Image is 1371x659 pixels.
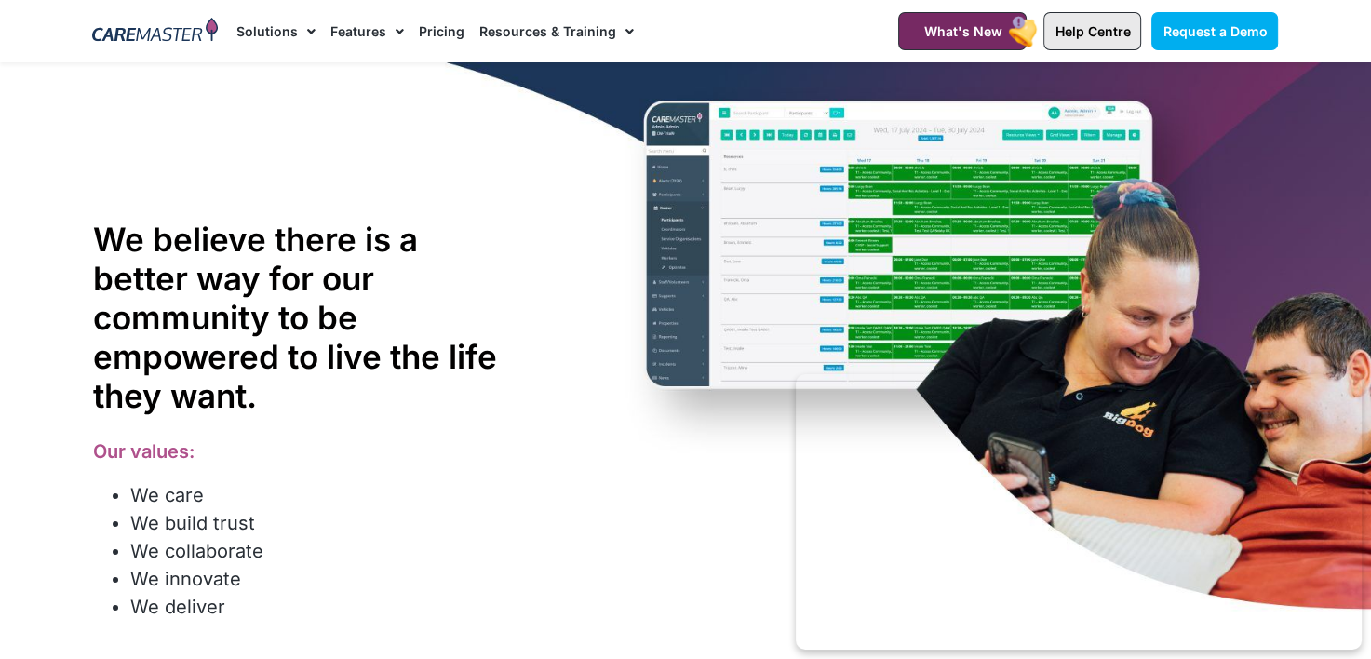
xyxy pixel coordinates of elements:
[1043,12,1141,50] a: Help Centre
[1151,12,1278,50] a: Request a Demo
[93,440,520,463] h3: Our values:
[92,18,218,46] img: CareMaster Logo
[1055,23,1130,39] span: Help Centre
[93,220,520,415] h1: We believe there is a better way for our community to be empowered to live the life they want.
[898,12,1027,50] a: What's New
[130,537,520,565] li: We collaborate
[130,509,520,537] li: We build trust
[130,565,520,593] li: We innovate
[923,23,1001,39] span: What's New
[130,481,520,509] li: We care
[1163,23,1267,39] span: Request a Demo
[796,374,1362,650] iframe: Popup CTA
[130,593,520,621] li: We deliver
